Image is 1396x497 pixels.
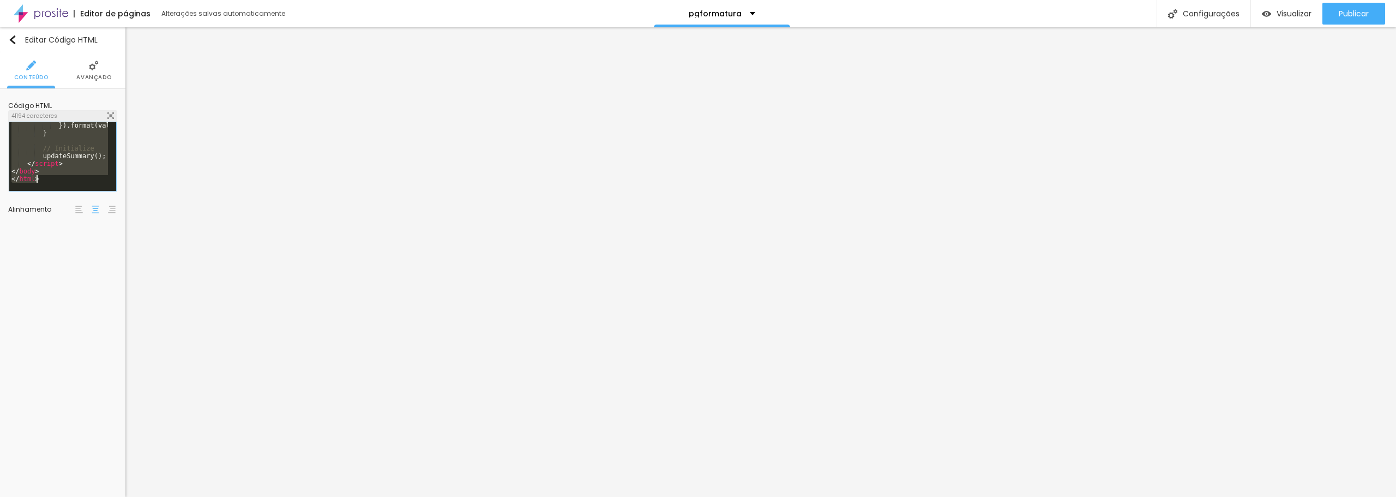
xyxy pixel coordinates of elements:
img: Icone [89,61,99,70]
img: Icone [1168,9,1177,19]
img: Icone [107,112,114,119]
div: Alterações salvas automaticamente [161,10,287,17]
img: paragraph-right-align.svg [108,206,116,213]
div: Editar Código HTML [8,35,98,44]
span: Avançado [76,75,111,80]
img: paragraph-left-align.svg [75,206,83,213]
div: 41194 caracteres [9,111,117,122]
img: Icone [8,35,17,44]
div: Código HTML [8,103,117,109]
div: Alinhamento [8,206,74,213]
div: Editor de páginas [74,10,151,17]
span: Conteúdo [14,75,49,80]
img: paragraph-center-align.svg [92,206,99,213]
span: Visualizar [1277,9,1311,18]
p: pgformatura [689,10,742,17]
button: Visualizar [1251,3,1322,25]
button: Publicar [1322,3,1385,25]
iframe: Editor [125,27,1396,497]
img: view-1.svg [1262,9,1271,19]
img: Icone [26,61,36,70]
span: Publicar [1339,9,1369,18]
